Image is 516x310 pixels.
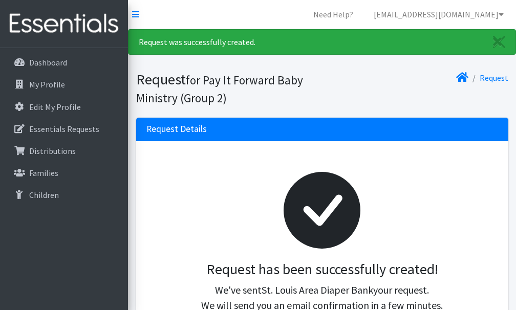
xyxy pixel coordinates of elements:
a: Distributions [4,141,124,161]
p: Families [29,168,58,178]
p: Children [29,190,59,200]
p: My Profile [29,79,65,90]
p: Distributions [29,146,76,156]
small: for Pay It Forward Baby Ministry (Group 2) [136,73,303,105]
a: My Profile [4,74,124,95]
div: Request was successfully created. [128,29,516,55]
h3: Request Details [146,124,207,135]
a: Need Help? [305,4,361,25]
a: Close [483,30,515,54]
a: [EMAIL_ADDRESS][DOMAIN_NAME] [365,4,512,25]
p: Essentials Requests [29,124,99,134]
a: Children [4,185,124,205]
a: Dashboard [4,52,124,73]
a: Essentials Requests [4,119,124,139]
span: St. Louis Area Diaper Bank [262,283,373,296]
a: Families [4,163,124,183]
h3: Request has been successfully created! [155,261,490,278]
p: Edit My Profile [29,102,81,112]
h1: Request [136,71,318,106]
p: Dashboard [29,57,67,68]
img: HumanEssentials [4,7,124,41]
a: Edit My Profile [4,97,124,117]
a: Request [480,73,508,83]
